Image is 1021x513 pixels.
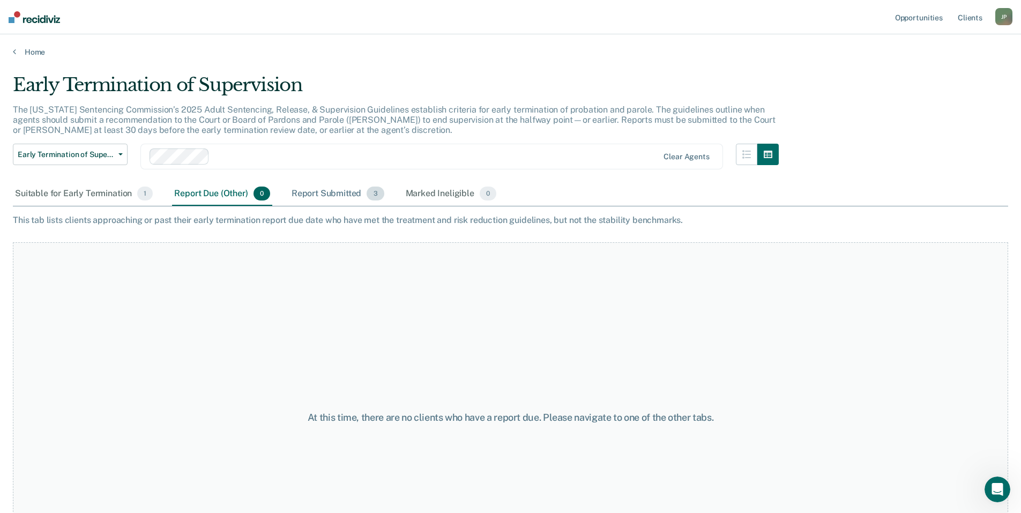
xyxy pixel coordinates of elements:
div: J P [995,8,1012,25]
div: Report Due (Other)0 [172,182,272,206]
p: The [US_STATE] Sentencing Commission’s 2025 Adult Sentencing, Release, & Supervision Guidelines e... [13,105,776,135]
span: 0 [254,187,270,200]
button: Early Termination of Supervision [13,144,128,165]
span: 3 [367,187,384,200]
span: 1 [137,187,153,200]
div: Suitable for Early Termination1 [13,182,155,206]
div: Early Termination of Supervision [13,74,779,105]
div: At this time, there are no clients who have a report due. Please navigate to one of the other tabs. [262,412,759,423]
button: JP [995,8,1012,25]
div: This tab lists clients approaching or past their early termination report due date who have met t... [13,215,1008,225]
img: Recidiviz [9,11,60,23]
span: Early Termination of Supervision [18,150,114,159]
span: 0 [480,187,496,200]
iframe: Intercom live chat [985,477,1010,502]
a: Home [13,47,1008,57]
div: Marked Ineligible0 [404,182,499,206]
div: Report Submitted3 [289,182,386,206]
div: Clear agents [664,152,709,161]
